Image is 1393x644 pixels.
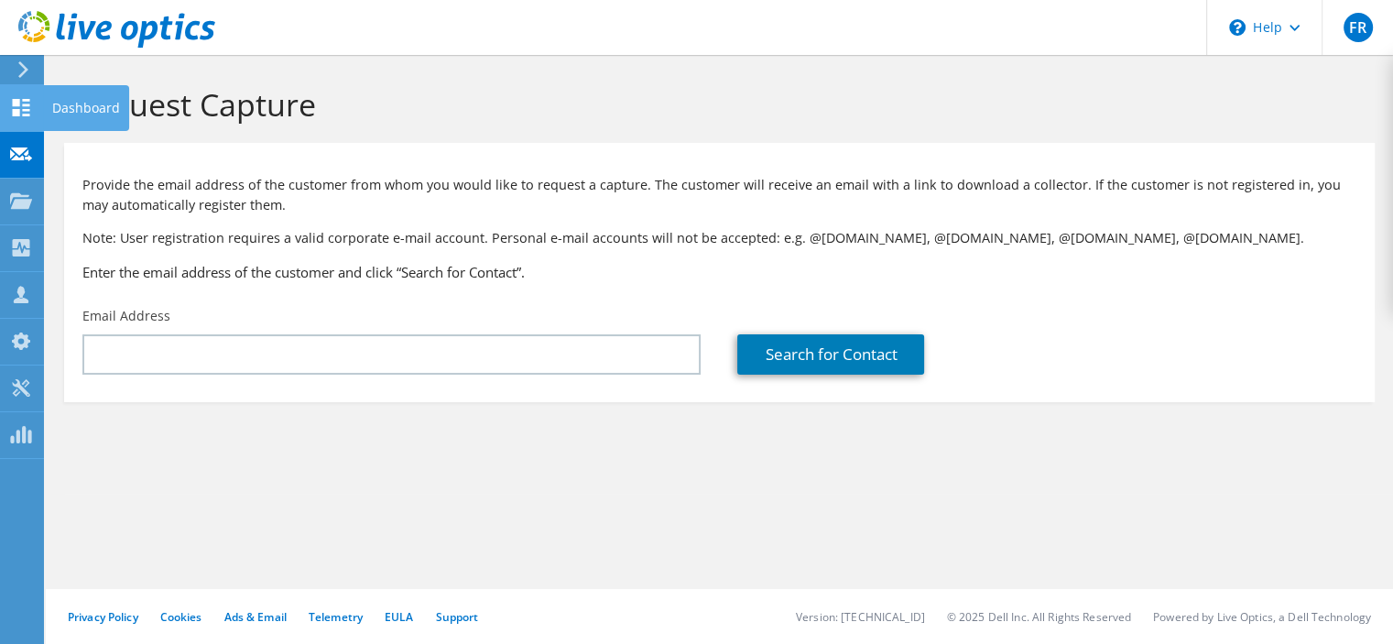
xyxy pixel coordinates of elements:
span: FR [1344,13,1373,42]
a: Ads & Email [224,609,287,625]
li: Powered by Live Optics, a Dell Technology [1153,609,1371,625]
p: Provide the email address of the customer from whom you would like to request a capture. The cust... [82,175,1356,215]
div: Dashboard [43,85,129,131]
li: Version: [TECHNICAL_ID] [796,609,925,625]
a: Cookies [160,609,202,625]
svg: \n [1229,19,1246,36]
a: EULA [385,609,413,625]
h1: Request Capture [73,85,1356,124]
a: Search for Contact [737,334,924,375]
a: Privacy Policy [68,609,138,625]
a: Support [435,609,478,625]
label: Email Address [82,307,170,325]
a: Telemetry [309,609,363,625]
li: © 2025 Dell Inc. All Rights Reserved [947,609,1131,625]
p: Note: User registration requires a valid corporate e-mail account. Personal e-mail accounts will ... [82,228,1356,248]
h3: Enter the email address of the customer and click “Search for Contact”. [82,262,1356,282]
